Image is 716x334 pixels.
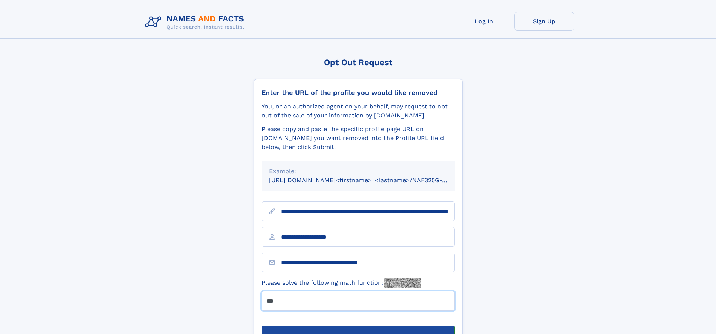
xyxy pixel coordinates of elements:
[269,177,469,184] small: [URL][DOMAIN_NAME]<firstname>_<lastname>/NAF325G-xxxxxxxx
[262,278,421,288] label: Please solve the following math function:
[262,125,455,152] div: Please copy and paste the specific profile page URL on [DOMAIN_NAME] you want removed into the Pr...
[254,58,463,67] div: Opt Out Request
[454,12,514,31] a: Log In
[262,102,455,120] div: You, or an authorized agent on your behalf, may request to opt-out of the sale of your informatio...
[262,88,455,97] div: Enter the URL of the profile you would like removed
[142,12,250,32] img: Logo Names and Facts
[514,12,574,31] a: Sign Up
[269,167,447,176] div: Example:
